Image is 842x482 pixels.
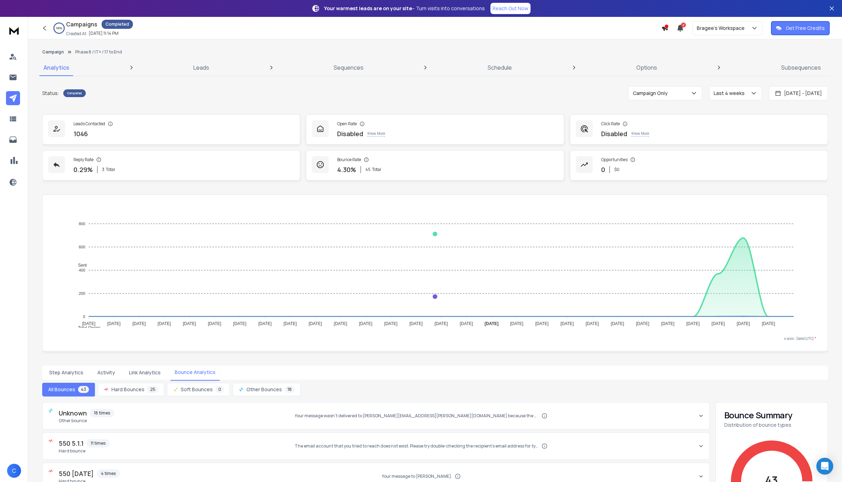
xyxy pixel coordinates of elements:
button: [DATE] - [DATE] [769,86,828,100]
a: Options [632,59,661,76]
p: [DATE] 11:14 PM [89,31,118,36]
p: Get Free Credits [786,25,825,32]
tspan: 0 [83,315,85,319]
tspan: 800 [79,222,85,226]
button: Link Analytics [125,365,165,380]
p: Options [636,63,657,72]
a: Bounce Rate4.30%45Total [306,150,564,180]
tspan: [DATE] [435,321,448,326]
h1: Campaigns [66,20,97,28]
tspan: [DATE] [560,321,574,326]
span: Your message to [PERSON_NAME]. [382,474,452,479]
span: 3 [102,167,104,172]
tspan: [DATE] [107,321,121,326]
button: Get Free Credits [771,21,830,35]
p: Open Rate [337,121,357,127]
p: Phase 8 / IT+ / 17 to End [75,49,122,55]
a: Sequences [329,59,368,76]
tspan: [DATE] [485,321,499,326]
p: Distribution of bounce types [724,421,819,429]
a: Reply Rate0.29%3Total [42,150,300,180]
tspan: [DATE] [309,321,322,326]
tspan: [DATE] [611,321,624,326]
span: 45 [365,167,371,172]
tspan: [DATE] [359,321,372,326]
span: 550 [DATE] [59,469,94,478]
p: Campaign Only [633,90,670,97]
p: Subsequences [781,63,821,72]
tspan: [DATE] [586,321,599,326]
span: Soft Bounces [181,386,213,393]
strong: Your warmest leads are on your site [324,5,412,12]
a: Leads [189,59,213,76]
span: Your message wasn't delivered to [PERSON_NAME][EMAIL_ADDRESS][PERSON_NAME][DOMAIN_NAME] because t... [295,413,539,419]
div: Completed [63,89,86,97]
tspan: [DATE] [208,321,221,326]
div: Completed [102,20,133,29]
tspan: [DATE] [510,321,523,326]
p: $ 0 [614,167,619,172]
span: 4 times [97,469,120,478]
p: Click Rate [601,121,620,127]
tspan: [DATE] [258,321,272,326]
span: Total [106,167,115,172]
tspan: [DATE] [535,321,549,326]
p: Leads Contacted [73,121,105,127]
span: 43 [78,386,89,393]
p: Schedule [488,63,512,72]
a: Reach Out Now [490,3,531,14]
span: 18 [285,386,295,393]
span: 0 [216,386,224,393]
p: 100 % [56,26,62,30]
tspan: 400 [79,268,85,272]
tspan: 600 [79,245,85,249]
button: C [7,464,21,478]
tspan: [DATE] [284,321,297,326]
span: 18 times [90,409,114,417]
a: Open RateDisabledKnow More [306,114,564,145]
span: Hard bounce [59,448,110,454]
span: Total [372,167,381,172]
span: Other bounce [59,418,114,424]
tspan: 200 [79,291,85,296]
span: 11 times [86,439,110,448]
tspan: [DATE] [686,321,700,326]
p: Know More [631,131,649,137]
span: 2 [681,23,686,27]
div: Open Intercom Messenger [816,458,833,475]
button: 550 5.1.111 timesHard bounceThe email account that you tried to reach does not exist. Please try ... [43,433,709,459]
button: Campaign [42,49,64,55]
p: Sequences [334,63,364,72]
p: Last 4 weeks [714,90,747,97]
span: Sent [73,263,87,268]
span: 550 5.1.1 [59,438,84,448]
button: Unknown18 timesOther bounceYour message wasn't delivered to [PERSON_NAME][EMAIL_ADDRESS][PERSON_N... [43,402,709,429]
p: 4.30 % [337,165,356,175]
tspan: [DATE] [82,321,96,326]
p: – Turn visits into conversations [324,5,485,12]
tspan: [DATE] [762,321,775,326]
tspan: [DATE] [334,321,347,326]
p: Opportunities [601,157,628,163]
a: Click RateDisabledKnow More [570,114,828,145]
tspan: [DATE] [233,321,246,326]
tspan: [DATE] [712,321,725,326]
p: Reach Out Now [493,5,528,12]
tspan: [DATE] [384,321,398,326]
p: Bragee's Workspace [697,25,747,32]
span: Total Opens [73,325,101,330]
p: x-axis : Date(UTC) [54,336,816,341]
tspan: [DATE] [661,321,675,326]
button: Bounce Analytics [171,364,220,381]
p: Status: [42,90,59,97]
button: Step Analytics [45,365,88,380]
a: Opportunities0$0 [570,150,828,180]
p: Created At: [66,31,87,37]
p: Disabled [601,129,627,139]
a: Schedule [483,59,516,76]
span: The email account that you tried to reach does not exist. Please try double-checking the recipien... [295,443,539,449]
p: Bounce Rate [337,157,361,163]
p: Reply Rate [73,157,94,163]
tspan: [DATE] [737,321,750,326]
